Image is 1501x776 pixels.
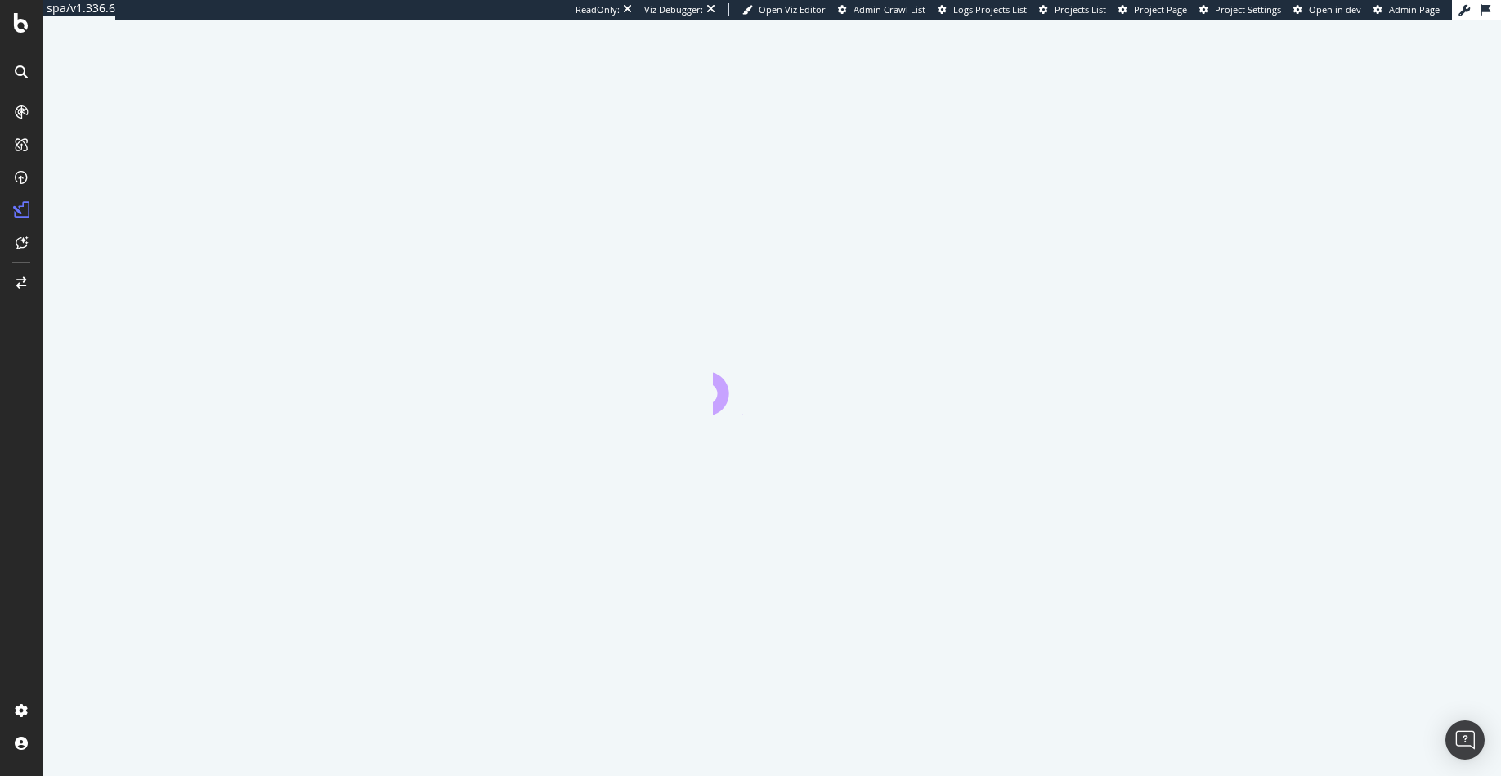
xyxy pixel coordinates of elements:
div: Open Intercom Messenger [1445,720,1485,760]
a: Project Page [1118,3,1187,16]
span: Admin Page [1389,3,1440,16]
span: Admin Crawl List [854,3,925,16]
span: Projects List [1055,3,1106,16]
span: Project Settings [1215,3,1281,16]
a: Project Settings [1199,3,1281,16]
div: Viz Debugger: [644,3,703,16]
a: Projects List [1039,3,1106,16]
div: ReadOnly: [576,3,620,16]
a: Open Viz Editor [742,3,826,16]
a: Admin Page [1373,3,1440,16]
a: Admin Crawl List [838,3,925,16]
span: Project Page [1134,3,1187,16]
a: Logs Projects List [938,3,1027,16]
span: Logs Projects List [953,3,1027,16]
a: Open in dev [1293,3,1361,16]
span: Open Viz Editor [759,3,826,16]
span: Open in dev [1309,3,1361,16]
div: animation [713,356,831,415]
